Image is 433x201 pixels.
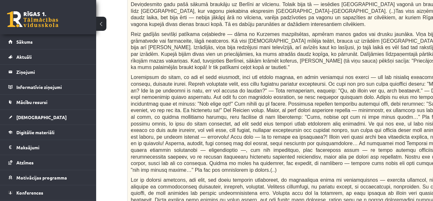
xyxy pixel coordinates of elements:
span: Digitālie materiāli [16,129,54,135]
a: Maksājumi [8,140,88,155]
a: Ziņojumi [8,65,88,79]
span: Aktuāli [16,54,32,60]
span: [DEMOGRAPHIC_DATA] [16,114,67,120]
a: Rīgas 1. Tālmācības vidusskola [7,11,58,27]
legend: Informatīvie ziņojumi [16,80,88,94]
span: Mācību resursi [16,99,47,105]
a: Konferences [8,185,88,200]
legend: Ziņojumi [16,65,88,79]
legend: Maksājumi [16,140,88,155]
body: Bagātinātā teksta redaktors, wiswyg-editor-user-answer-47433805962280 [6,6,330,13]
body: Bagātinātā teksta redaktors, wiswyg-editor-user-answer-47433807662400 [6,6,330,13]
a: Sākums [8,34,88,49]
span: Motivācijas programma [16,175,67,180]
a: Atzīmes [8,155,88,170]
body: Bagātinātā teksta redaktors, wiswyg-editor-user-answer-47433805842820 [6,6,330,13]
body: Bagātinātā teksta redaktors, wiswyg-editor-user-answer-47433807341420 [6,6,330,13]
span: Atzīmes [16,160,34,165]
body: Bagātinātā teksta redaktors, wiswyg-editor-user-answer-47433807464040 [6,6,330,13]
a: Digitālie materiāli [8,125,88,140]
a: Aktuāli [8,49,88,64]
span: Konferences [16,190,43,196]
span: Sākums [16,39,33,45]
a: [DEMOGRAPHIC_DATA] [8,110,88,125]
a: Mācību resursi [8,95,88,109]
a: Motivācijas programma [8,170,88,185]
a: Informatīvie ziņojumi [8,80,88,94]
body: Bagātinātā teksta redaktors, wiswyg-editor-user-answer-47433807777620 [6,6,330,13]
